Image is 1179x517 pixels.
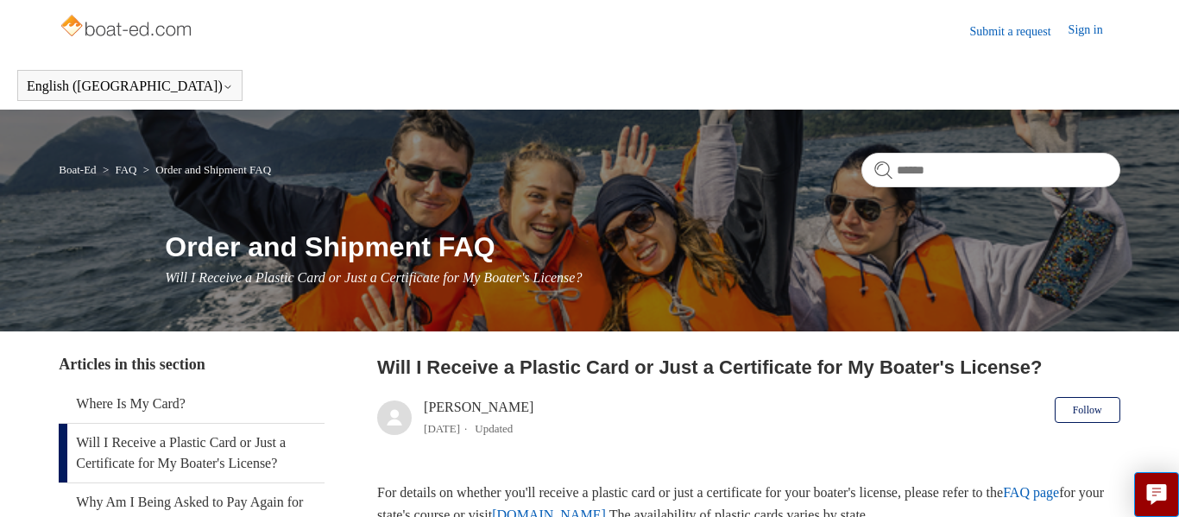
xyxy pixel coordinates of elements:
h2: Will I Receive a Plastic Card or Just a Certificate for My Boater's License? [377,353,1120,381]
input: Search [861,153,1120,187]
a: Boat-Ed [59,163,96,176]
li: Order and Shipment FAQ [140,163,271,176]
button: English ([GEOGRAPHIC_DATA]) [27,79,233,94]
span: Articles in this section [59,356,205,373]
a: Sign in [1069,21,1120,41]
img: Boat-Ed Help Center home page [59,10,196,45]
time: 04/08/2025, 11:43 [424,422,460,435]
div: [PERSON_NAME] [424,397,533,438]
h1: Order and Shipment FAQ [165,226,1119,268]
a: Order and Shipment FAQ [155,163,271,176]
a: Where Is My Card? [59,385,324,423]
a: Submit a request [970,22,1069,41]
li: FAQ [99,163,140,176]
span: Will I Receive a Plastic Card or Just a Certificate for My Boater's License? [165,270,582,285]
li: Updated [475,422,513,435]
button: Follow Article [1055,397,1120,423]
li: Boat-Ed [59,163,99,176]
a: FAQ page [1003,485,1059,500]
a: Will I Receive a Plastic Card or Just a Certificate for My Boater's License? [59,424,324,482]
button: Live chat [1134,472,1179,517]
a: FAQ [115,163,136,176]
